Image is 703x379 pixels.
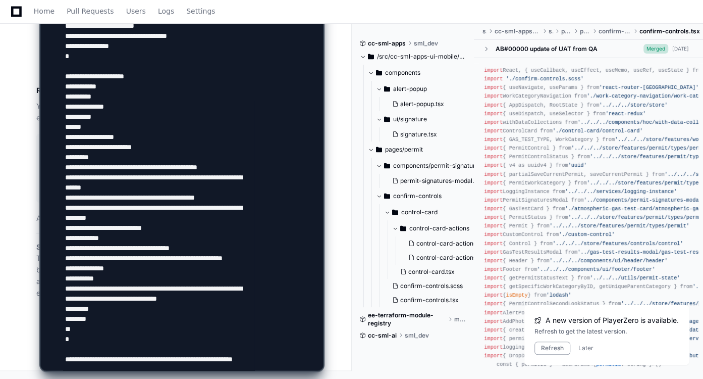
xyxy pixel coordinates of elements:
[578,344,593,352] button: Later
[186,8,215,14] span: Settings
[534,327,679,336] div: Refresh to get the latest version.
[546,315,679,325] span: A new version of PlayerZero is available.
[158,8,174,14] span: Logs
[534,342,570,355] button: Refresh
[67,8,114,14] span: Pull Requests
[126,8,146,14] span: Users
[34,8,55,14] span: Home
